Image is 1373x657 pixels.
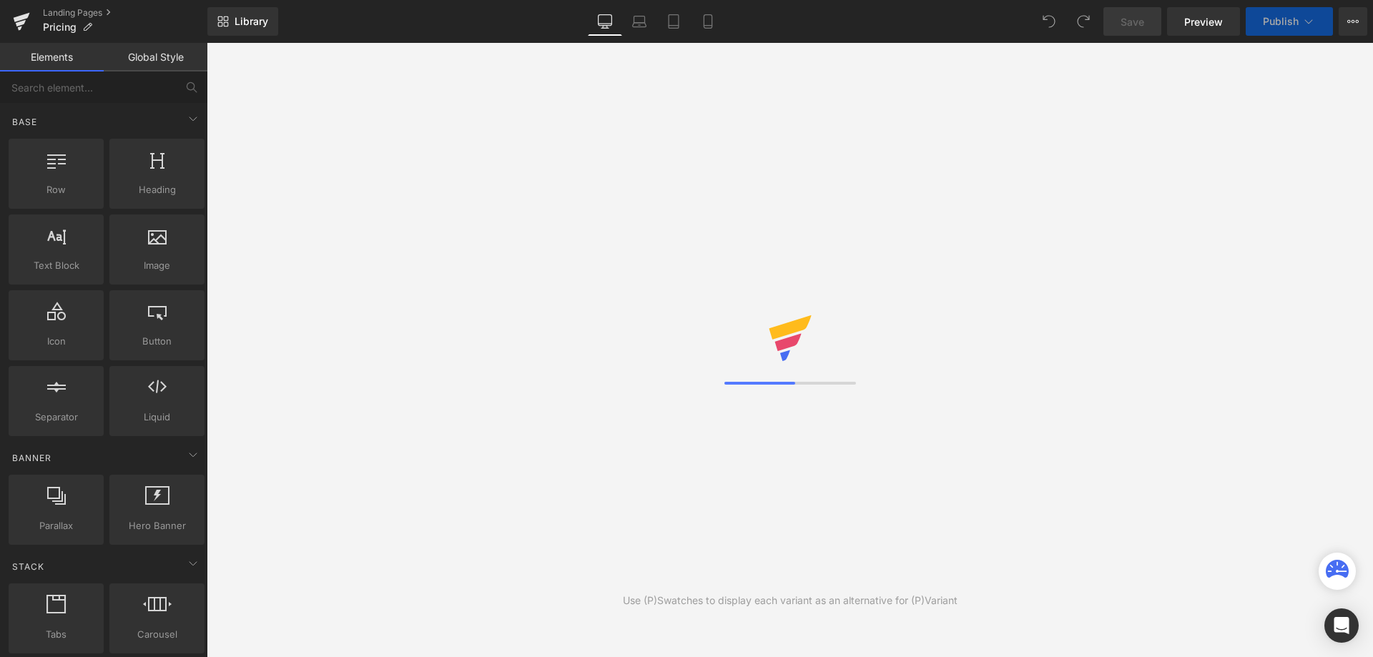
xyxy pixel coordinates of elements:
a: Mobile [691,7,725,36]
button: Redo [1069,7,1098,36]
button: More [1339,7,1367,36]
a: Global Style [104,43,207,71]
span: Heading [114,182,200,197]
a: Tablet [656,7,691,36]
span: Publish [1263,16,1299,27]
span: Banner [11,451,53,465]
a: Laptop [622,7,656,36]
div: Use (P)Swatches to display each variant as an alternative for (P)Variant [623,593,958,608]
a: Desktop [588,7,622,36]
span: Row [13,182,99,197]
a: Landing Pages [43,7,207,19]
button: Undo [1035,7,1063,36]
span: Library [235,15,268,28]
span: Tabs [13,627,99,642]
span: Preview [1184,14,1223,29]
span: Parallax [13,518,99,533]
span: Button [114,334,200,349]
span: Base [11,115,39,129]
span: Image [114,258,200,273]
div: Open Intercom Messenger [1324,608,1359,643]
span: Icon [13,334,99,349]
span: Separator [13,410,99,425]
span: Hero Banner [114,518,200,533]
button: Publish [1246,7,1333,36]
a: New Library [207,7,278,36]
span: Pricing [43,21,77,33]
a: Preview [1167,7,1240,36]
span: Save [1121,14,1144,29]
span: Text Block [13,258,99,273]
span: Liquid [114,410,200,425]
span: Stack [11,560,46,573]
span: Carousel [114,627,200,642]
